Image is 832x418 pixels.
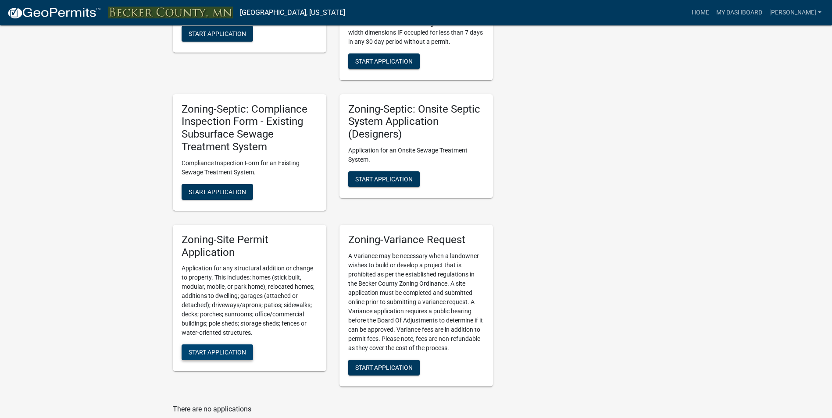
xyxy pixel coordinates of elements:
[182,103,318,153] h5: Zoning-Septic: Compliance Inspection Form - Existing Subsurface Sewage Treatment System
[713,4,766,21] a: My Dashboard
[182,26,253,42] button: Start Application
[240,5,345,20] a: [GEOGRAPHIC_DATA], [US_STATE]
[173,404,493,414] p: There are no applications
[348,252,484,353] p: A Variance may be necessary when a landowner wishes to build or develop a project that is prohibi...
[182,159,318,177] p: Compliance Inspection Form for an Existing Sewage Treatment System.
[189,188,246,195] span: Start Application
[355,57,413,64] span: Start Application
[348,234,484,246] h5: Zoning-Variance Request
[688,4,713,21] a: Home
[182,264,318,337] p: Application for any structural addition or change to property. This includes: homes (stick built,...
[348,360,420,375] button: Start Application
[189,349,246,356] span: Start Application
[355,176,413,183] span: Start Application
[182,234,318,259] h5: Zoning-Site Permit Application
[348,171,420,187] button: Start Application
[189,30,246,37] span: Start Application
[182,184,253,200] button: Start Application
[182,344,253,360] button: Start Application
[348,146,484,164] p: Application for an Onsite Sewage Treatment System.
[355,364,413,371] span: Start Application
[108,7,233,18] img: Becker County, Minnesota
[766,4,825,21] a: [PERSON_NAME]
[348,103,484,141] h5: Zoning-Septic: Onsite Septic System Application (Designers)
[348,53,420,69] button: Start Application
